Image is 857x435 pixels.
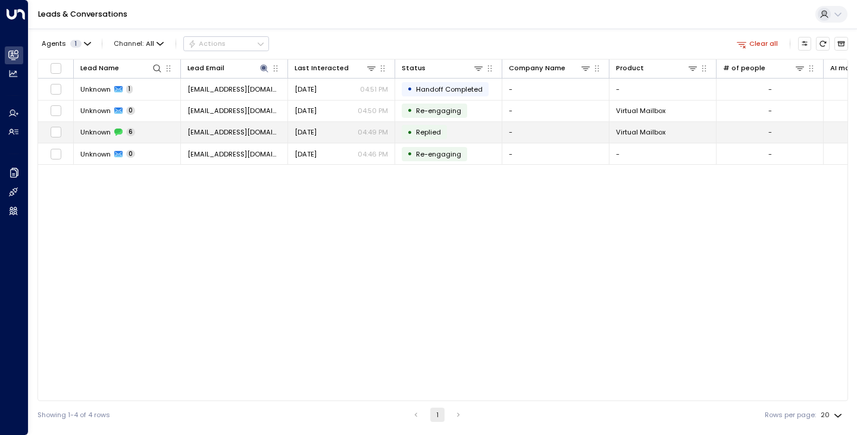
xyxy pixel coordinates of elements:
span: info@oneply.us [187,149,281,159]
p: 04:51 PM [360,85,388,94]
div: Last Interacted [295,62,349,74]
div: Lead Name [80,62,119,74]
div: # of people [723,62,765,74]
span: Refresh [816,37,830,51]
div: # of people [723,62,805,74]
td: - [502,122,609,143]
span: Agents [42,40,66,47]
div: • [407,146,412,162]
button: Agents1 [37,37,94,50]
div: Button group with a nested menu [183,36,269,51]
div: 20 [821,408,845,423]
span: 0 [126,107,135,115]
span: Toggle select row [50,148,62,160]
div: • [407,124,412,140]
div: • [407,102,412,118]
td: - [502,79,609,99]
div: Lead Email [187,62,224,74]
span: Unknown [80,149,111,159]
span: Virtual Mailbox [616,127,665,137]
span: Toggle select all [50,62,62,74]
a: Leads & Conversations [38,9,127,19]
span: Trigger [416,149,461,159]
span: 6 [126,128,135,136]
button: Customize [798,37,812,51]
div: Product [616,62,644,74]
span: Replied [416,127,441,137]
span: Virtual Mailbox [616,106,665,115]
span: Unknown [80,106,111,115]
div: Company Name [509,62,591,74]
button: Actions [183,36,269,51]
button: Archived Leads [834,37,848,51]
span: Yesterday [295,149,317,159]
span: Handoff Completed [416,85,483,94]
button: Clear all [733,37,782,50]
td: - [502,143,609,164]
span: info@oneply.us [187,85,281,94]
div: Showing 1-4 of 4 rows [37,410,110,420]
button: page 1 [430,408,445,422]
p: 04:49 PM [358,127,388,137]
div: • [407,81,412,97]
div: - [768,127,772,137]
div: Lead Email [187,62,270,74]
span: Channel: [110,37,168,50]
nav: pagination navigation [408,408,466,422]
p: 04:50 PM [358,106,388,115]
div: Status [402,62,426,74]
span: 0 [126,150,135,158]
div: Status [402,62,484,74]
td: - [609,143,717,164]
span: 1 [126,85,133,93]
td: - [609,79,717,99]
div: Product [616,62,698,74]
label: Rows per page: [765,410,816,420]
div: - [768,85,772,94]
span: Unknown [80,85,111,94]
div: Lead Name [80,62,162,74]
div: Actions [188,39,226,48]
div: - [768,149,772,159]
div: Last Interacted [295,62,377,74]
div: Company Name [509,62,565,74]
td: - [502,101,609,121]
span: 1 [70,40,82,48]
div: - [768,106,772,115]
button: Channel:All [110,37,168,50]
span: Yesterday [295,106,317,115]
span: Toggle select row [50,83,62,95]
span: Unknown [80,127,111,137]
span: Trigger [416,106,461,115]
p: 04:46 PM [358,149,388,159]
span: info@oneply.us [187,127,281,137]
span: Toggle select row [50,105,62,117]
span: Yesterday [295,85,317,94]
span: Yesterday [295,127,317,137]
span: All [146,40,154,48]
span: Toggle select row [50,126,62,138]
span: info@oneply.us [187,106,281,115]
